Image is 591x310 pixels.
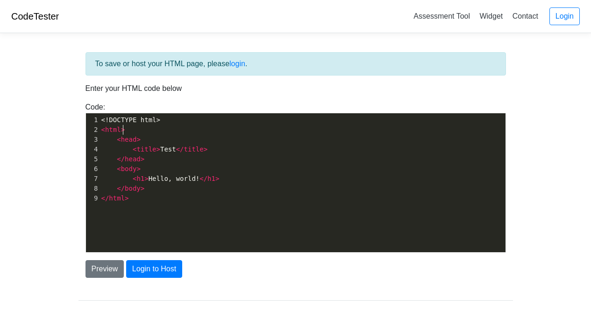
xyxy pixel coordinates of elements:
[85,260,124,278] button: Preview
[141,185,144,192] span: >
[86,125,100,135] div: 2
[86,164,100,174] div: 6
[125,185,141,192] span: body
[85,52,506,76] div: To save or host your HTML page, please .
[86,193,100,203] div: 9
[133,175,136,182] span: <
[121,136,137,143] span: head
[476,8,506,24] a: Widget
[133,145,136,153] span: <
[199,175,207,182] span: </
[176,145,184,153] span: </
[410,8,474,24] a: Assessment Tool
[11,11,59,21] a: CodeTester
[184,145,204,153] span: title
[78,102,513,253] div: Code:
[125,194,128,202] span: >
[229,60,245,68] a: login
[86,135,100,145] div: 3
[207,175,215,182] span: h1
[121,165,137,172] span: body
[86,145,100,154] div: 4
[86,184,100,193] div: 8
[136,165,140,172] span: >
[101,175,220,182] span: Hello, world!
[215,175,219,182] span: >
[86,174,100,184] div: 7
[86,115,100,125] div: 1
[125,155,141,163] span: head
[117,136,121,143] span: <
[101,145,208,153] span: Test
[101,126,105,133] span: <
[117,155,125,163] span: </
[157,145,160,153] span: >
[136,175,144,182] span: h1
[126,260,182,278] button: Login to Host
[509,8,542,24] a: Contact
[101,116,160,124] span: <!DOCTYPE html>
[85,83,506,94] p: Enter your HTML code below
[141,155,144,163] span: >
[109,194,125,202] span: html
[117,185,125,192] span: </
[86,154,100,164] div: 5
[204,145,207,153] span: >
[105,126,121,133] span: html
[136,145,156,153] span: title
[136,136,140,143] span: >
[117,165,121,172] span: <
[549,7,580,25] a: Login
[144,175,148,182] span: >
[101,194,109,202] span: </
[121,126,125,133] span: >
